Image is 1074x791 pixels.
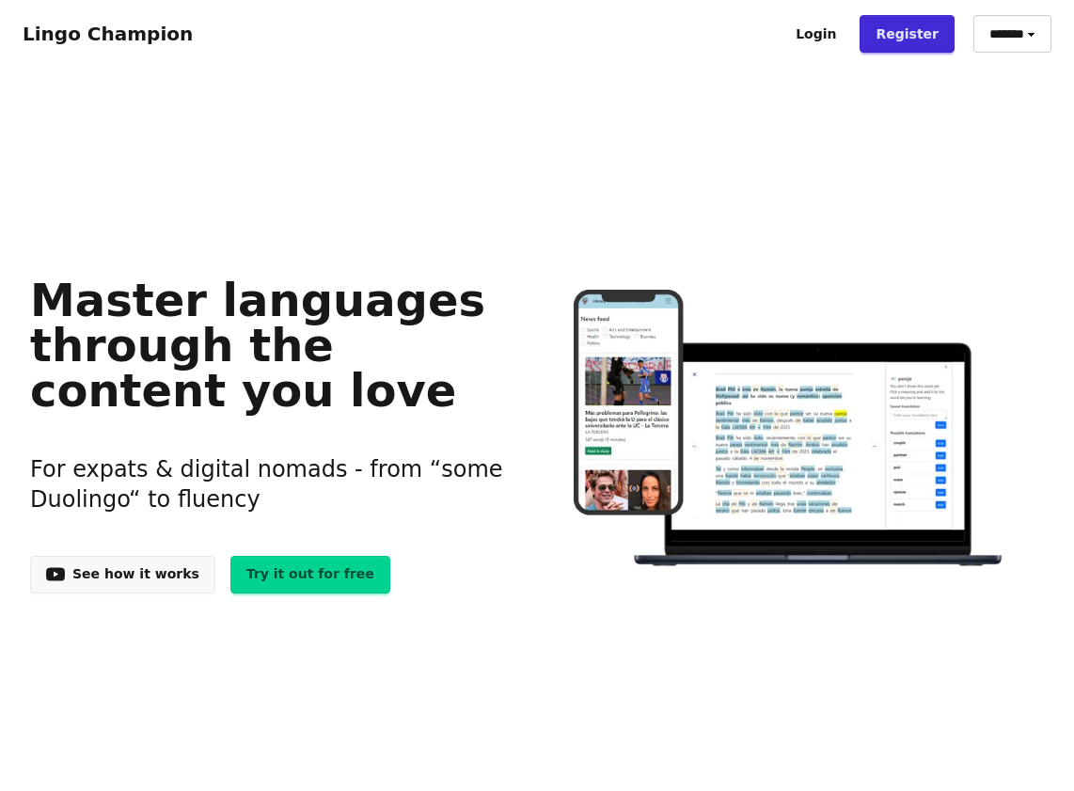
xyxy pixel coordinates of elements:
[30,277,506,413] h1: Master languages through the content you love
[30,556,215,593] a: See how it works
[536,290,1044,570] img: Learn languages online
[780,15,852,53] a: Login
[860,15,955,53] a: Register
[230,556,390,593] a: Try it out for free
[30,432,506,537] h3: For expats & digital nomads - from “some Duolingo“ to fluency
[23,23,193,45] a: Lingo Champion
